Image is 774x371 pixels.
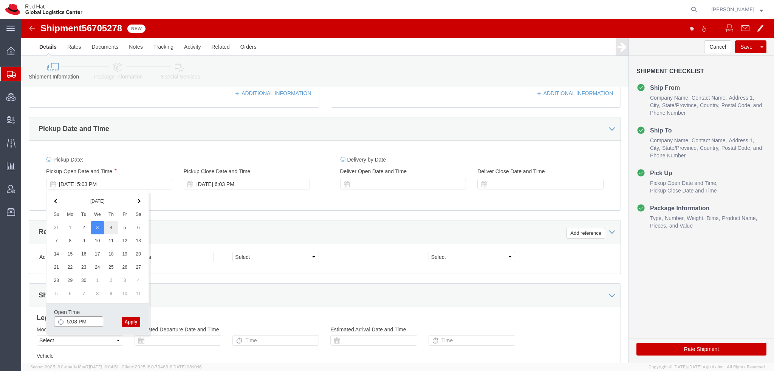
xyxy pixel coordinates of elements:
span: Client: 2025.18.0-7346316 [122,365,202,369]
button: [PERSON_NAME] [711,5,763,14]
span: [DATE] 10:04:51 [89,365,118,369]
span: Kirk Newcross [711,5,754,14]
img: logo [5,4,82,15]
iframe: FS Legacy Container [21,19,774,363]
span: Server: 2025.18.0-daa1fe12ee7 [30,365,118,369]
span: Copyright © [DATE]-[DATE] Agistix Inc., All Rights Reserved [649,364,765,370]
span: [DATE] 08:10:16 [172,365,202,369]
